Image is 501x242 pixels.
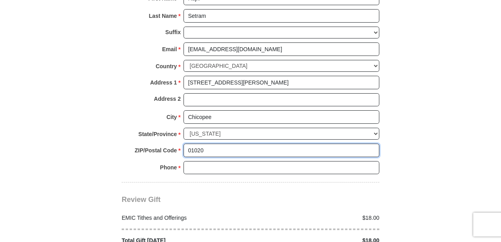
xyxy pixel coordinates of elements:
[150,77,177,88] strong: Address 1
[162,44,177,55] strong: Email
[160,162,177,173] strong: Phone
[118,214,251,222] div: EMIC Tithes and Offerings
[138,129,177,140] strong: State/Province
[250,214,384,222] div: $18.00
[135,145,177,156] strong: ZIP/Postal Code
[149,10,177,21] strong: Last Name
[122,196,161,204] span: Review Gift
[154,93,181,104] strong: Address 2
[166,111,177,123] strong: City
[165,27,181,38] strong: Suffix
[156,61,177,72] strong: Country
